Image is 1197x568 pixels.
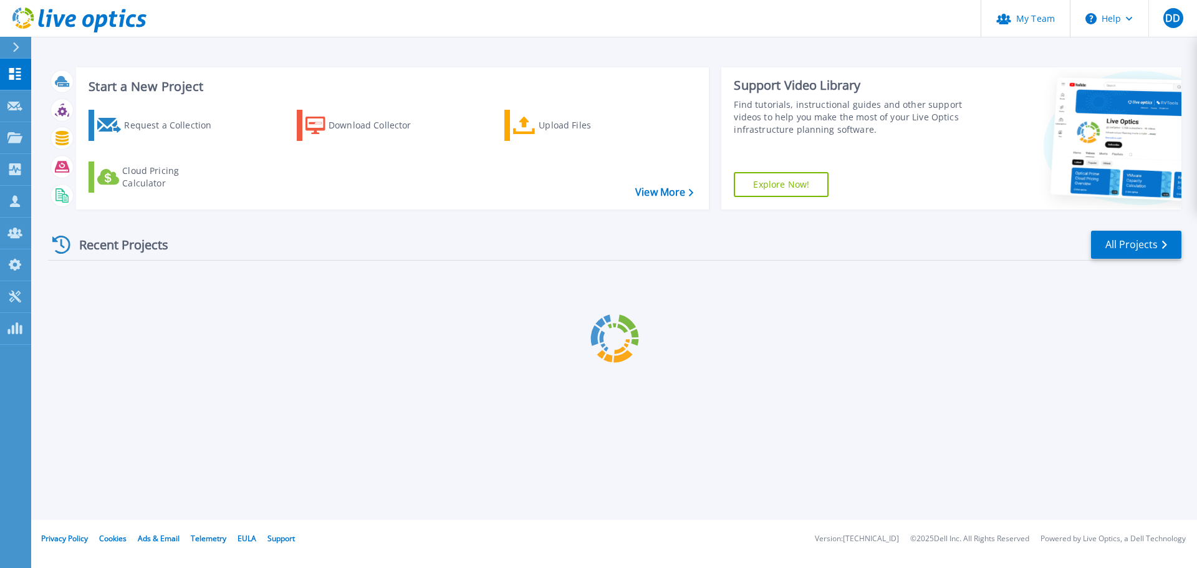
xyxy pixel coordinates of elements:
div: Find tutorials, instructional guides and other support videos to help you make the most of your L... [734,99,968,136]
a: Upload Files [504,110,643,141]
a: Download Collector [297,110,436,141]
div: Upload Files [539,113,638,138]
a: Cloud Pricing Calculator [89,161,228,193]
a: Support [267,533,295,544]
div: Cloud Pricing Calculator [122,165,222,190]
a: Telemetry [191,533,226,544]
div: Request a Collection [124,113,224,138]
a: Privacy Policy [41,533,88,544]
a: Ads & Email [138,533,180,544]
a: All Projects [1091,231,1181,259]
span: DD [1165,13,1180,23]
div: Support Video Library [734,77,968,94]
li: Version: [TECHNICAL_ID] [815,535,899,543]
a: EULA [238,533,256,544]
div: Recent Projects [48,229,185,260]
a: View More [635,186,693,198]
div: Download Collector [329,113,428,138]
li: © 2025 Dell Inc. All Rights Reserved [910,535,1029,543]
h3: Start a New Project [89,80,693,94]
a: Cookies [99,533,127,544]
a: Request a Collection [89,110,228,141]
a: Explore Now! [734,172,829,197]
li: Powered by Live Optics, a Dell Technology [1041,535,1186,543]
